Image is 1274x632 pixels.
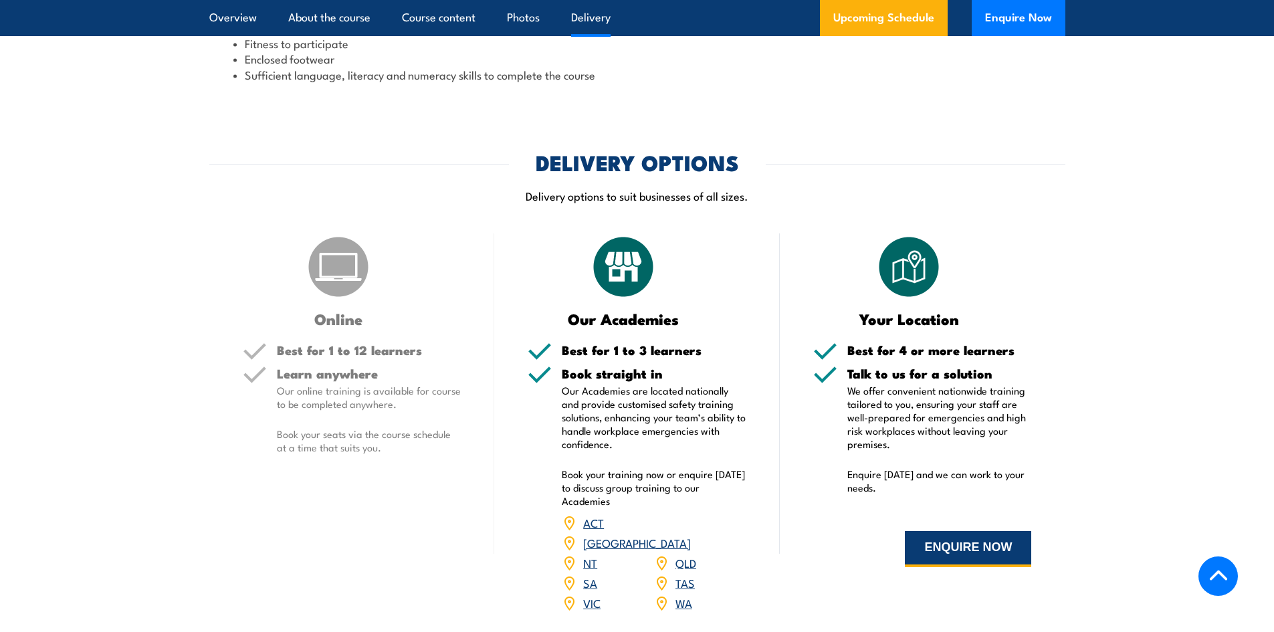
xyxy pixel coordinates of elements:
a: [GEOGRAPHIC_DATA] [583,534,691,550]
p: Our online training is available for course to be completed anywhere. [277,384,461,411]
button: ENQUIRE NOW [905,531,1031,567]
p: We offer convenient nationwide training tailored to you, ensuring your staff are well-prepared fo... [847,384,1032,451]
h3: Your Location [813,311,1005,326]
h5: Best for 1 to 3 learners [562,344,746,356]
li: Enclosed footwear [233,51,1041,66]
p: Enquire [DATE] and we can work to your needs. [847,467,1032,494]
h5: Best for 1 to 12 learners [277,344,461,356]
p: Our Academies are located nationally and provide customised safety training solutions, enhancing ... [562,384,746,451]
h5: Learn anywhere [277,367,461,380]
h5: Best for 4 or more learners [847,344,1032,356]
a: ACT [583,514,604,530]
a: SA [583,574,597,591]
h3: Online [243,311,435,326]
h5: Talk to us for a solution [847,367,1032,380]
p: Delivery options to suit businesses of all sizes. [209,188,1065,203]
a: WA [675,595,692,611]
a: VIC [583,595,601,611]
li: Fitness to participate [233,35,1041,51]
a: NT [583,554,597,570]
h5: Book straight in [562,367,746,380]
h2: DELIVERY OPTIONS [536,152,739,171]
h3: Our Academies [528,311,720,326]
p: Book your training now or enquire [DATE] to discuss group training to our Academies [562,467,746,508]
li: Sufficient language, literacy and numeracy skills to complete the course [233,67,1041,82]
p: Book your seats via the course schedule at a time that suits you. [277,427,461,454]
a: QLD [675,554,696,570]
a: TAS [675,574,695,591]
